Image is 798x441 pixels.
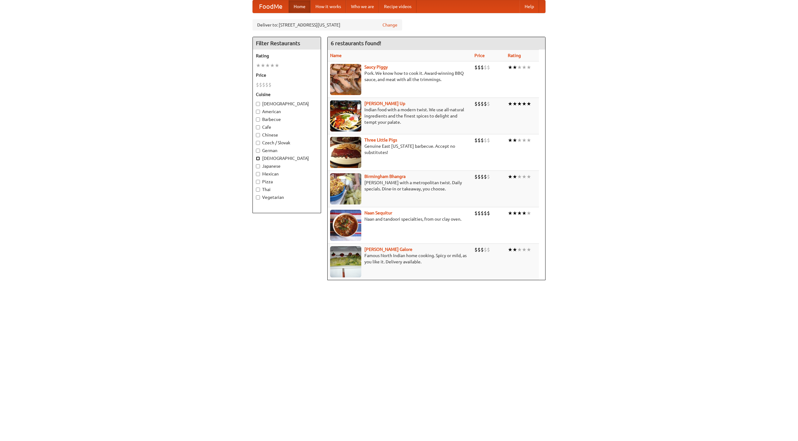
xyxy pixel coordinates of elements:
[256,116,318,122] label: Barbecue
[517,246,522,253] li: ★
[256,164,260,168] input: Japanese
[275,62,279,69] li: ★
[256,171,318,177] label: Mexican
[256,179,318,185] label: Pizza
[478,210,481,217] li: $
[517,64,522,71] li: ★
[364,247,412,252] a: [PERSON_NAME] Galore
[474,100,478,107] li: $
[474,210,478,217] li: $
[520,0,539,13] a: Help
[517,210,522,217] li: ★
[330,100,361,132] img: curryup.jpg
[364,137,397,142] b: Three Little Pigs
[330,210,361,241] img: naansequitur.jpg
[481,137,484,144] li: $
[346,0,379,13] a: Who we are
[517,173,522,180] li: ★
[478,64,481,71] li: $
[484,173,487,180] li: $
[481,246,484,253] li: $
[481,100,484,107] li: $
[508,173,512,180] li: ★
[364,65,388,70] a: Saucy Piggy
[522,210,526,217] li: ★
[252,19,402,31] div: Deliver to: [STREET_ADDRESS][US_STATE]
[261,62,265,69] li: ★
[256,156,260,161] input: [DEMOGRAPHIC_DATA]
[256,133,260,137] input: Chinese
[253,0,289,13] a: FoodMe
[256,62,261,69] li: ★
[474,137,478,144] li: $
[522,173,526,180] li: ★
[256,125,260,129] input: Cafe
[379,0,416,13] a: Recipe videos
[487,246,490,253] li: $
[256,110,260,114] input: American
[256,91,318,98] h5: Cuisine
[484,210,487,217] li: $
[508,210,512,217] li: ★
[474,173,478,180] li: $
[522,246,526,253] li: ★
[517,137,522,144] li: ★
[526,173,531,180] li: ★
[330,246,361,277] img: currygalore.jpg
[487,173,490,180] li: $
[256,53,318,59] h5: Rating
[487,100,490,107] li: $
[508,246,512,253] li: ★
[256,102,260,106] input: [DEMOGRAPHIC_DATA]
[478,246,481,253] li: $
[526,246,531,253] li: ★
[481,64,484,71] li: $
[512,210,517,217] li: ★
[256,124,318,130] label: Cafe
[256,101,318,107] label: [DEMOGRAPHIC_DATA]
[478,137,481,144] li: $
[289,0,310,13] a: Home
[256,147,318,154] label: German
[481,173,484,180] li: $
[262,81,265,88] li: $
[364,210,392,215] a: Naan Sequitur
[330,180,469,192] p: [PERSON_NAME] with a metropolitan twist. Daily specials. Dine-in or takeaway, you choose.
[256,172,260,176] input: Mexican
[508,100,512,107] li: ★
[256,140,318,146] label: Czech / Slovak
[484,137,487,144] li: $
[256,186,318,193] label: Thai
[256,81,259,88] li: $
[526,64,531,71] li: ★
[512,173,517,180] li: ★
[330,64,361,95] img: saucy.jpg
[256,132,318,138] label: Chinese
[256,155,318,161] label: [DEMOGRAPHIC_DATA]
[484,246,487,253] li: $
[526,100,531,107] li: ★
[382,22,397,28] a: Change
[512,64,517,71] li: ★
[481,210,484,217] li: $
[364,101,405,106] a: [PERSON_NAME] Up
[474,64,478,71] li: $
[526,210,531,217] li: ★
[526,137,531,144] li: ★
[330,107,469,125] p: Indian food with a modern twist. We use all-natural ingredients and the finest spices to delight ...
[512,100,517,107] li: ★
[508,64,512,71] li: ★
[512,246,517,253] li: ★
[330,216,469,222] p: Naan and tandoori specialties, from our clay oven.
[517,100,522,107] li: ★
[256,117,260,122] input: Barbecue
[256,149,260,153] input: German
[522,64,526,71] li: ★
[268,81,272,88] li: $
[330,70,469,83] p: Pork. We know how to cook it. Award-winning BBQ sauce, and meat with all the trimmings.
[484,64,487,71] li: $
